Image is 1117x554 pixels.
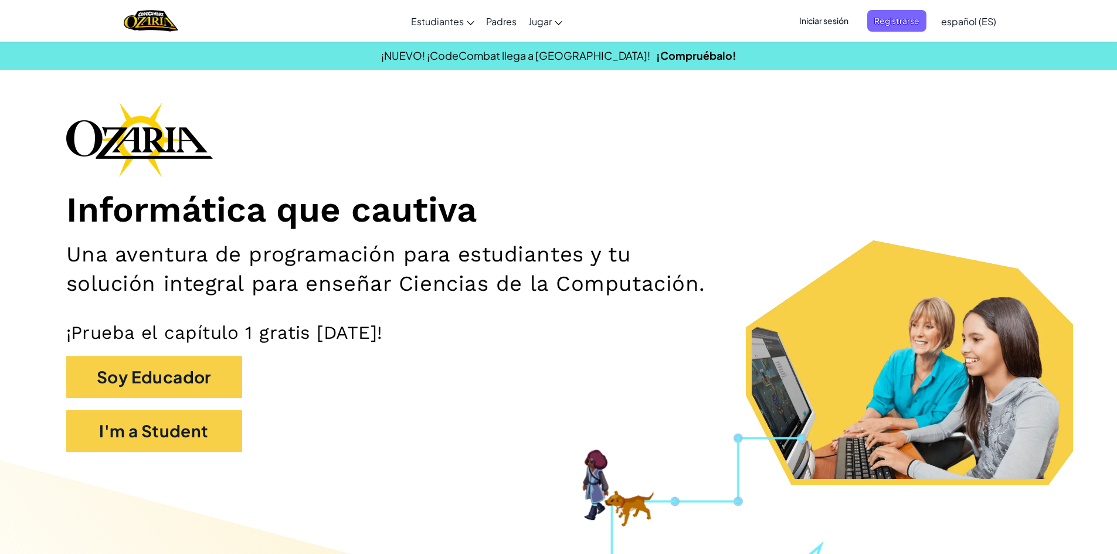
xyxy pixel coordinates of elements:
[124,9,178,33] img: Home
[66,240,726,298] h2: Una aventura de programación para estudiantes y tu solución integral para enseñar Ciencias de la ...
[381,49,650,62] span: ¡NUEVO! ¡CodeCombat llega a [GEOGRAPHIC_DATA]!
[124,9,178,33] a: Ozaria by CodeCombat logo
[656,49,736,62] a: ¡Compruébalo!
[66,189,1051,232] h1: Informática que cautiva
[480,5,522,37] a: Padres
[528,15,552,28] span: Jugar
[405,5,480,37] a: Estudiantes
[522,5,568,37] a: Jugar
[411,15,464,28] span: Estudiantes
[66,102,213,177] img: Ozaria branding logo
[66,410,242,452] button: I'm a Student
[792,10,855,32] button: Iniciar sesión
[935,5,1002,37] a: español (ES)
[867,10,926,32] button: Registrarse
[941,15,996,28] span: español (ES)
[66,321,1051,344] p: ¡Prueba el capítulo 1 gratis [DATE]!
[66,356,242,398] button: Soy Educador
